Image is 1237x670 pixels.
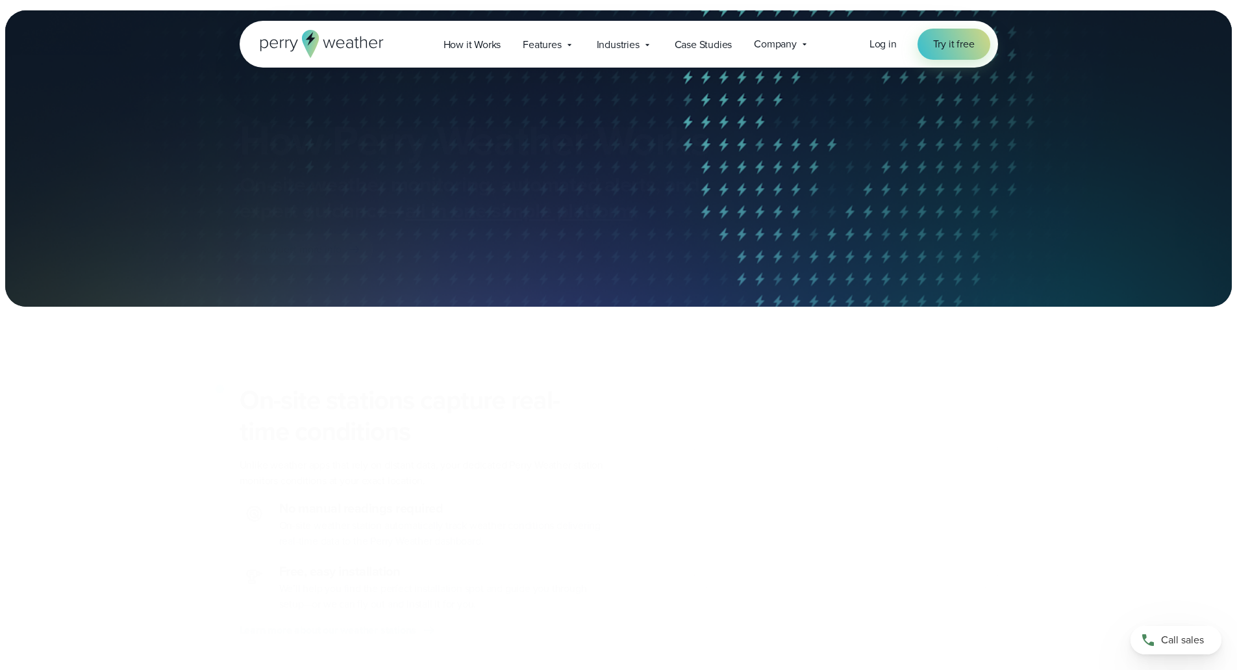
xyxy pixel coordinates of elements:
[1161,632,1204,648] span: Call sales
[754,36,797,52] span: Company
[869,36,897,51] span: Log in
[1131,626,1221,654] a: Call sales
[933,36,975,52] span: Try it free
[869,36,897,52] a: Log in
[918,29,990,60] a: Try it free
[444,37,501,53] span: How it Works
[675,37,732,53] span: Case Studies
[597,37,640,53] span: Industries
[432,31,512,58] a: How it Works
[523,37,561,53] span: Features
[664,31,743,58] a: Case Studies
